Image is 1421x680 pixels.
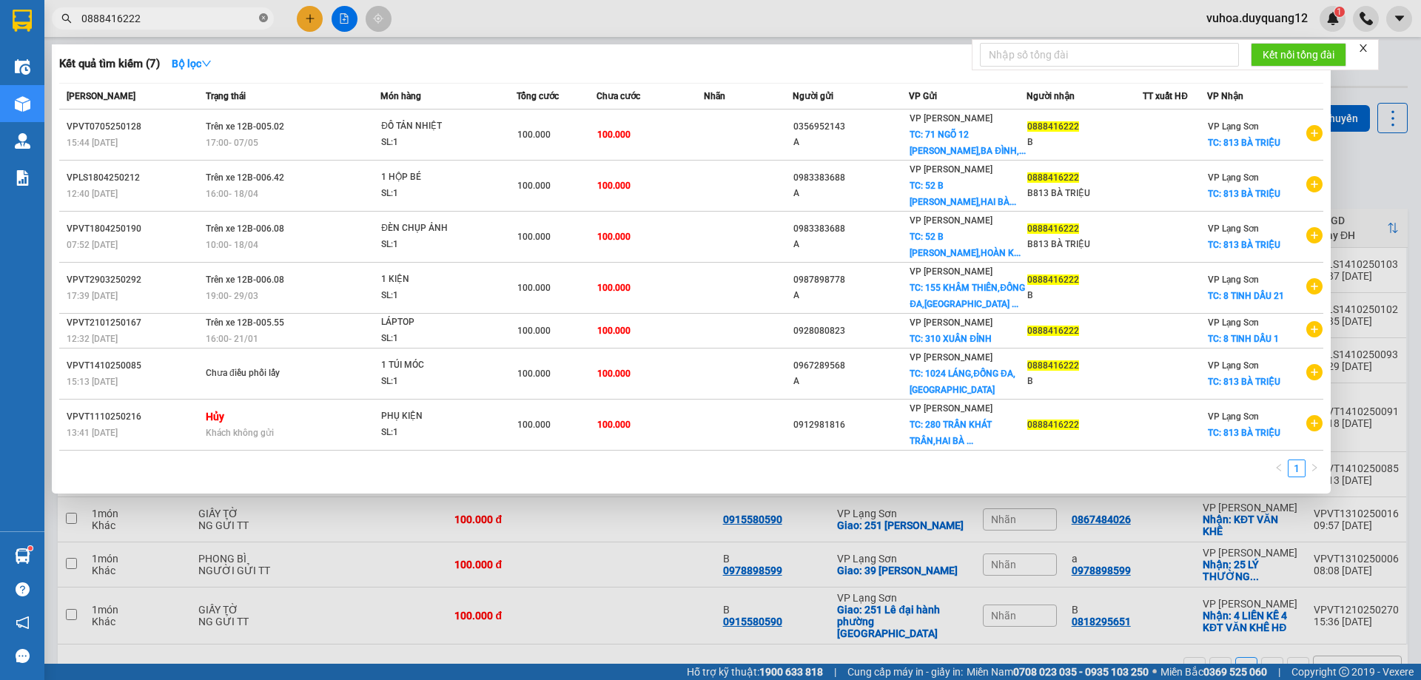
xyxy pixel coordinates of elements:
[1207,91,1243,101] span: VP Nhận
[910,164,992,175] span: VP [PERSON_NAME]
[1306,321,1323,337] span: plus-circle
[1306,176,1323,192] span: plus-circle
[1027,223,1079,234] span: 0888416222
[259,13,268,22] span: close-circle
[704,91,725,101] span: Nhãn
[67,170,201,186] div: VPLS1804250212
[910,181,1016,207] span: TC: 52 B [PERSON_NAME],HAI BÀ...
[1208,223,1259,234] span: VP Lạng Sơn
[206,189,258,199] span: 16:00 - 18/04
[1027,420,1079,430] span: 0888416222
[1306,459,1323,477] button: right
[517,91,559,101] span: Tổng cước
[1027,172,1079,183] span: 0888416222
[910,317,992,328] span: VP [PERSON_NAME]
[793,170,908,186] div: 0983383688
[1270,459,1288,477] button: left
[1208,411,1259,422] span: VP Lạng Sơn
[597,181,631,191] span: 100.000
[909,91,937,101] span: VP Gửi
[1027,326,1079,336] span: 0888416222
[1208,291,1284,301] span: TC: 8 TINH DẦU 21
[381,221,492,237] div: ĐÈN CHỤP ẢNH
[1288,459,1306,477] li: 1
[15,133,30,149] img: warehouse-icon
[597,129,631,140] span: 100.000
[15,96,30,112] img: warehouse-icon
[1310,463,1319,472] span: right
[1027,135,1142,150] div: B
[1208,377,1280,387] span: TC: 813 BÀ TRIỆU
[980,43,1239,67] input: Nhập số tổng đài
[206,428,274,438] span: Khách không gửi
[67,91,135,101] span: [PERSON_NAME]
[67,138,118,148] span: 15:44 [DATE]
[67,272,201,288] div: VPVT2903250292
[206,121,284,132] span: Trên xe 12B-005.02
[67,428,118,438] span: 13:41 [DATE]
[793,323,908,339] div: 0928080823
[67,315,201,331] div: VPVT2101250167
[1027,360,1079,371] span: 0888416222
[380,91,421,101] span: Món hàng
[67,409,201,425] div: VPVT1110250216
[1027,186,1142,201] div: B813 BÀ TRIỆU
[67,221,201,237] div: VPVT1804250190
[1208,138,1280,148] span: TC: 813 BÀ TRIỆU
[1289,460,1305,477] a: 1
[381,408,492,425] div: PHỤ KIỆN
[206,240,258,250] span: 10:00 - 18/04
[1208,172,1259,183] span: VP Lạng Sơn
[1208,428,1280,438] span: TC: 813 BÀ TRIỆU
[793,374,908,389] div: A
[793,119,908,135] div: 0356952143
[67,334,118,344] span: 12:32 [DATE]
[206,291,258,301] span: 19:00 - 29/03
[15,59,30,75] img: warehouse-icon
[910,232,1021,258] span: TC: 52 B [PERSON_NAME],HOÀN K...
[597,283,631,293] span: 100.000
[381,331,492,347] div: SL: 1
[1263,47,1334,63] span: Kết nối tổng đài
[910,352,992,363] span: VP [PERSON_NAME]
[1208,275,1259,285] span: VP Lạng Sơn
[517,326,551,336] span: 100.000
[793,135,908,150] div: A
[206,172,284,183] span: Trên xe 12B-006.42
[597,91,640,101] span: Chưa cước
[67,358,201,374] div: VPVT1410250085
[517,129,551,140] span: 100.000
[13,10,32,32] img: logo-vxr
[910,129,1026,156] span: TC: 71 NGÕ 12 [PERSON_NAME],BA ĐÌNH,...
[16,649,30,663] span: message
[910,368,1015,395] span: TC: 1024 LÁNG,ĐỐNG ĐA,[GEOGRAPHIC_DATA]
[793,358,908,374] div: 0967289568
[793,237,908,252] div: A
[597,368,631,379] span: 100.000
[517,368,551,379] span: 100.000
[1306,459,1323,477] li: Next Page
[381,272,492,288] div: 1 KIỆN
[1027,288,1142,303] div: B
[59,56,160,72] h3: Kết quả tìm kiếm ( 7 )
[517,420,551,430] span: 100.000
[910,283,1025,309] span: TC: 155 KHÂM THIÊN,ĐỐNG ĐA,[GEOGRAPHIC_DATA] ...
[910,113,992,124] span: VP [PERSON_NAME]
[28,546,33,551] sup: 1
[597,326,631,336] span: 100.000
[517,283,551,293] span: 100.000
[1306,364,1323,380] span: plus-circle
[381,237,492,253] div: SL: 1
[517,232,551,242] span: 100.000
[1208,121,1259,132] span: VP Lạng Sơn
[1208,240,1280,250] span: TC: 813 BÀ TRIỆU
[206,138,258,148] span: 17:00 - 07/05
[206,366,317,382] div: Chưa điều phối lấy
[1208,334,1279,344] span: TC: 8 TINH DẦU 1
[381,374,492,390] div: SL: 1
[1358,43,1368,53] span: close
[67,119,201,135] div: VPVT0705250128
[206,317,284,328] span: Trên xe 12B-005.55
[910,266,992,277] span: VP [PERSON_NAME]
[1143,91,1188,101] span: TT xuất HĐ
